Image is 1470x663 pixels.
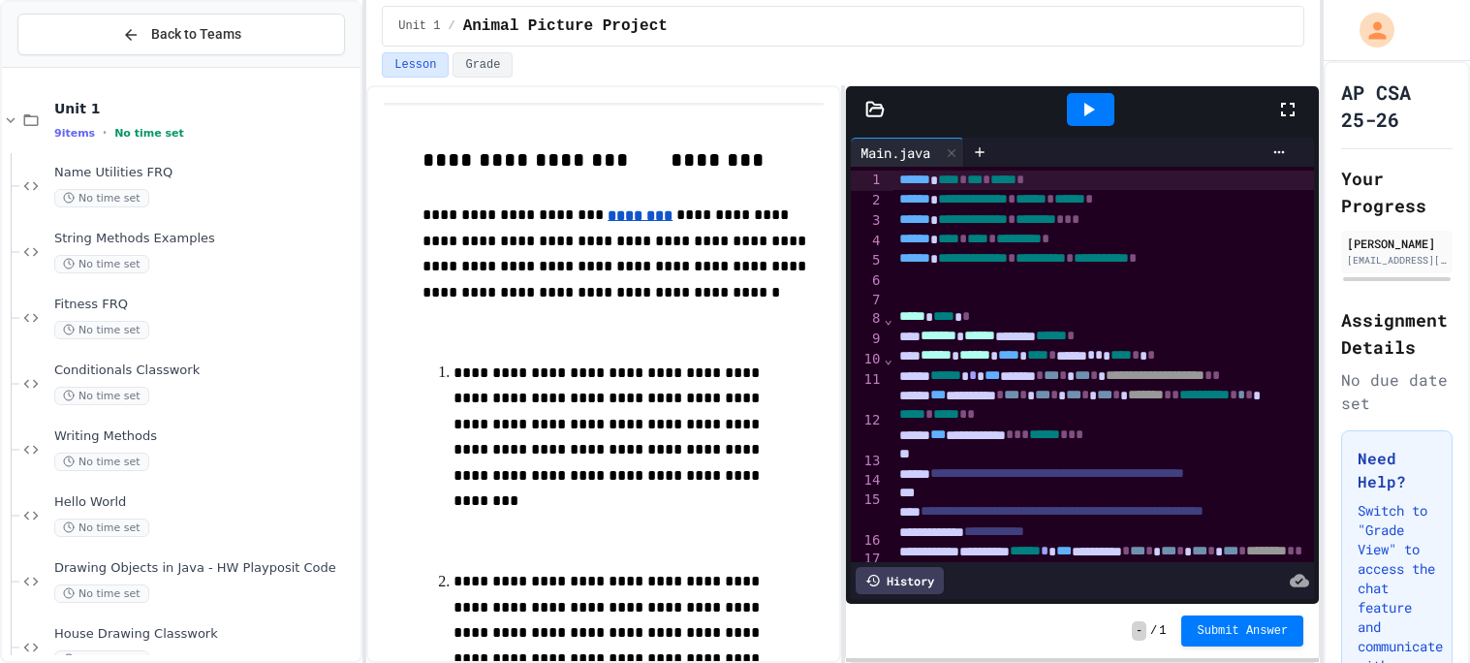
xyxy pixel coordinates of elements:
[54,560,357,577] span: Drawing Objects in Java - HW Playposit Code
[1341,79,1453,133] h1: AP CSA 25-26
[54,231,357,247] span: String Methods Examples
[1341,165,1453,219] h2: Your Progress
[54,519,149,537] span: No time set
[54,127,95,140] span: 9 items
[883,311,892,327] span: Fold line
[851,251,883,271] div: 5
[851,271,883,291] div: 6
[1132,621,1146,641] span: -
[398,18,440,34] span: Unit 1
[851,142,940,163] div: Main.java
[851,411,883,452] div: 12
[54,165,357,181] span: Name Utilities FRQ
[1159,623,1166,639] span: 1
[54,297,357,313] span: Fitness FRQ
[54,321,149,339] span: No time set
[54,626,357,643] span: House Drawing Classwork
[114,127,184,140] span: No time set
[54,100,357,117] span: Unit 1
[54,584,149,603] span: No time set
[1341,368,1453,415] div: No due date set
[851,490,883,531] div: 15
[1181,616,1303,647] button: Submit Answer
[851,291,883,310] div: 7
[1150,623,1157,639] span: /
[851,452,883,472] div: 13
[851,471,883,490] div: 14
[453,52,513,78] button: Grade
[1197,623,1288,639] span: Submit Answer
[151,24,241,45] span: Back to Teams
[851,309,883,330] div: 8
[54,428,357,445] span: Writing Methods
[1347,253,1447,268] div: [EMAIL_ADDRESS][DOMAIN_NAME]
[883,351,892,366] span: Fold line
[382,52,449,78] button: Lesson
[54,387,149,405] span: No time set
[1339,8,1399,52] div: My Account
[54,189,149,207] span: No time set
[54,494,357,511] span: Hello World
[851,232,883,252] div: 4
[54,453,149,471] span: No time set
[851,550,883,590] div: 17
[54,363,357,379] span: Conditionals Classwork
[851,211,883,232] div: 3
[851,330,883,350] div: 9
[17,14,345,55] button: Back to Teams
[851,370,883,411] div: 11
[851,191,883,211] div: 2
[54,255,149,273] span: No time set
[851,138,964,167] div: Main.java
[1341,306,1453,361] h2: Assignment Details
[1347,235,1447,252] div: [PERSON_NAME]
[103,125,107,141] span: •
[851,531,883,551] div: 16
[463,15,668,38] span: Animal Picture Project
[448,18,454,34] span: /
[851,171,883,191] div: 1
[1358,447,1436,493] h3: Need Help?
[851,350,883,370] div: 10
[856,567,944,594] div: History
